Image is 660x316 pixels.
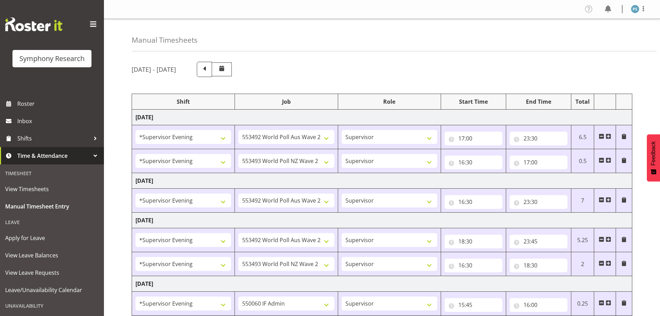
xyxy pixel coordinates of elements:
[2,215,102,229] div: Leave
[5,17,62,31] img: Rosterit website logo
[510,195,567,209] input: Click to select...
[132,36,197,44] h4: Manual Timesheets
[445,195,502,209] input: Click to select...
[5,250,99,261] span: View Leave Balances
[631,5,639,13] img: paul-s-stoneham1982.jpg
[2,180,102,198] a: View Timesheets
[510,97,567,106] div: End Time
[571,292,594,316] td: 0.25
[2,166,102,180] div: Timesheet
[132,66,176,73] h5: [DATE] - [DATE]
[2,229,102,247] a: Apply for Leave
[17,99,100,109] span: Roster
[510,258,567,272] input: Click to select...
[510,131,567,145] input: Click to select...
[571,228,594,252] td: 5.25
[445,131,502,145] input: Click to select...
[132,213,632,228] td: [DATE]
[575,97,591,106] div: Total
[5,233,99,243] span: Apply for Leave
[571,189,594,213] td: 7
[17,116,100,126] span: Inbox
[445,97,502,106] div: Start Time
[445,298,502,312] input: Click to select...
[17,133,90,144] span: Shifts
[238,97,334,106] div: Job
[5,267,99,278] span: View Leave Requests
[445,155,502,169] input: Click to select...
[5,201,99,212] span: Manual Timesheet Entry
[571,252,594,276] td: 2
[510,234,567,248] input: Click to select...
[2,281,102,299] a: Leave/Unavailability Calendar
[5,184,99,194] span: View Timesheets
[650,141,657,165] span: Feedback
[2,198,102,215] a: Manual Timesheet Entry
[342,97,437,106] div: Role
[132,110,632,125] td: [DATE]
[132,173,632,189] td: [DATE]
[571,125,594,149] td: 6.5
[647,134,660,181] button: Feedback - Show survey
[2,247,102,264] a: View Leave Balances
[510,298,567,312] input: Click to select...
[510,155,567,169] input: Click to select...
[571,149,594,173] td: 0.5
[17,151,90,161] span: Time & Attendance
[445,234,502,248] input: Click to select...
[5,285,99,295] span: Leave/Unavailability Calendar
[445,258,502,272] input: Click to select...
[2,299,102,313] div: Unavailability
[135,97,231,106] div: Shift
[132,276,632,292] td: [DATE]
[19,53,85,64] div: Symphony Research
[2,264,102,281] a: View Leave Requests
